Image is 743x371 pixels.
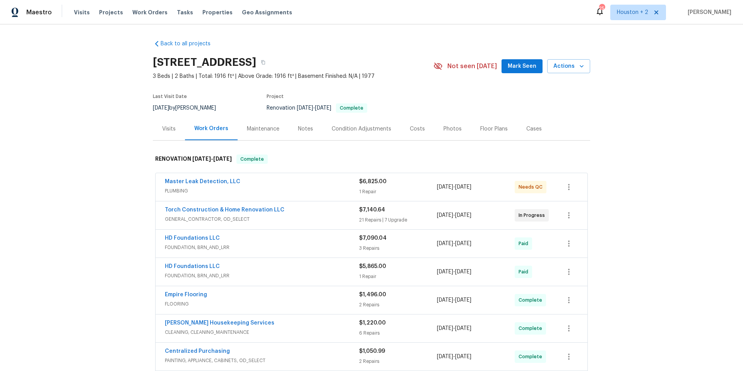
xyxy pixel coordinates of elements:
[99,9,123,16] span: Projects
[165,187,359,195] span: PLUMBING
[165,179,240,184] a: Master Leak Detection, LLC
[237,155,267,163] span: Complete
[455,269,471,275] span: [DATE]
[247,125,279,133] div: Maintenance
[437,326,453,331] span: [DATE]
[359,329,437,337] div: 6 Repairs
[519,325,545,332] span: Complete
[256,55,270,69] button: Copy Address
[165,320,274,326] a: [PERSON_NAME] Housekeeping Services
[437,353,471,361] span: -
[213,156,232,161] span: [DATE]
[526,125,542,133] div: Cases
[162,125,176,133] div: Visits
[165,264,220,269] a: HD Foundations LLC
[502,59,543,74] button: Mark Seen
[165,215,359,223] span: GENERAL_CONTRACTOR, OD_SELECT
[359,179,387,184] span: $6,825.00
[455,297,471,303] span: [DATE]
[359,349,385,354] span: $1,050.99
[437,268,471,276] span: -
[359,216,437,224] div: 21 Repairs | 7 Upgrade
[455,241,471,246] span: [DATE]
[410,125,425,133] div: Costs
[519,353,545,361] span: Complete
[455,213,471,218] span: [DATE]
[455,326,471,331] span: [DATE]
[177,10,193,15] span: Tasks
[165,207,284,213] a: Torch Construction & Home Renovation LLC
[553,62,584,71] span: Actions
[437,269,453,275] span: [DATE]
[165,349,230,354] a: Centralized Purchasing
[359,320,386,326] span: $1,220.00
[337,106,366,110] span: Complete
[267,105,367,111] span: Renovation
[315,105,331,111] span: [DATE]
[685,9,731,16] span: [PERSON_NAME]
[437,325,471,332] span: -
[26,9,52,16] span: Maestro
[547,59,590,74] button: Actions
[165,300,359,308] span: FLOORING
[359,244,437,252] div: 3 Repairs
[153,105,169,111] span: [DATE]
[599,5,604,12] div: 25
[153,147,590,172] div: RENOVATION [DATE]-[DATE]Complete
[165,244,359,251] span: FOUNDATION, BRN_AND_LRR
[192,156,232,161] span: -
[165,292,207,297] a: Empire Flooring
[443,125,462,133] div: Photos
[153,72,433,80] span: 3 Beds | 2 Baths | Total: 1916 ft² | Above Grade: 1916 ft² | Basement Finished: N/A | 1977
[153,58,256,66] h2: [STREET_ADDRESS]
[153,103,225,113] div: by [PERSON_NAME]
[332,125,391,133] div: Condition Adjustments
[437,211,471,219] span: -
[519,211,548,219] span: In Progress
[298,125,313,133] div: Notes
[153,40,227,48] a: Back to all projects
[297,105,313,111] span: [DATE]
[437,241,453,246] span: [DATE]
[359,357,437,365] div: 2 Repairs
[153,94,187,99] span: Last Visit Date
[437,296,471,304] span: -
[359,273,437,280] div: 1 Repair
[132,9,168,16] span: Work Orders
[194,125,228,132] div: Work Orders
[359,188,437,196] div: 1 Repair
[359,235,387,241] span: $7,090.04
[192,156,211,161] span: [DATE]
[437,183,471,191] span: -
[165,357,359,364] span: PAINTING, APPLIANCE, CABINETS, OD_SELECT
[267,94,284,99] span: Project
[437,354,453,359] span: [DATE]
[359,292,386,297] span: $1,496.00
[437,240,471,247] span: -
[165,272,359,280] span: FOUNDATION, BRN_AND_LRR
[480,125,508,133] div: Floor Plans
[455,184,471,190] span: [DATE]
[155,155,232,164] h6: RENOVATION
[74,9,90,16] span: Visits
[447,62,497,70] span: Not seen [DATE]
[437,213,453,218] span: [DATE]
[242,9,292,16] span: Geo Assignments
[437,184,453,190] span: [DATE]
[455,354,471,359] span: [DATE]
[165,328,359,336] span: CLEANING, CLEANING_MAINTENANCE
[437,297,453,303] span: [DATE]
[359,207,385,213] span: $7,140.64
[519,268,531,276] span: Paid
[359,264,386,269] span: $5,865.00
[165,235,220,241] a: HD Foundations LLC
[617,9,648,16] span: Houston + 2
[359,301,437,309] div: 2 Repairs
[519,240,531,247] span: Paid
[508,62,536,71] span: Mark Seen
[519,183,546,191] span: Needs QC
[297,105,331,111] span: -
[202,9,233,16] span: Properties
[519,296,545,304] span: Complete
